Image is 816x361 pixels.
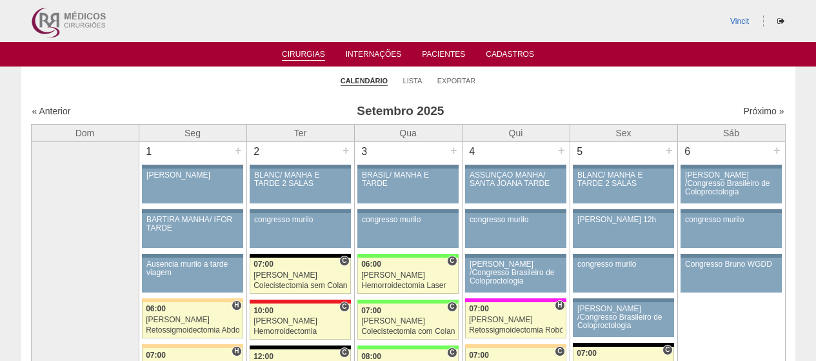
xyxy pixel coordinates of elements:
span: Consultório [339,302,349,312]
a: congresso murilo [465,213,566,248]
div: Key: Blanc [250,254,350,258]
span: 06:00 [361,260,381,269]
div: congresso murilo [470,216,562,224]
span: 06:00 [146,304,166,313]
a: Cirurgias [282,50,325,61]
div: [PERSON_NAME] [361,271,455,280]
div: Key: Aviso [573,165,673,169]
div: Congresso Bruno WGDD [685,260,777,269]
span: 07:00 [469,351,489,360]
div: 5 [570,142,590,161]
div: Key: Aviso [573,209,673,213]
a: C 07:00 [PERSON_NAME] Colecistectomia sem Colangiografia VL [250,258,350,294]
div: Colecistectomia com Colangiografia VL [361,327,455,336]
a: C 10:00 [PERSON_NAME] Hemorroidectomia [250,304,350,340]
div: [PERSON_NAME] [469,316,562,324]
a: H 07:00 [PERSON_NAME] Retossigmoidectomia Robótica [465,302,566,338]
div: Key: Assunção [250,300,350,304]
div: [PERSON_NAME] [146,316,239,324]
h3: Setembro 2025 [212,102,588,121]
a: H 06:00 [PERSON_NAME] Retossigmoidectomia Abdominal VL [142,302,243,338]
a: [PERSON_NAME] [142,169,243,203]
div: [PERSON_NAME] /Congresso Brasileiro de Coloproctologia [685,171,777,197]
a: BLANC/ MANHÃ E TARDE 2 SALAS [250,169,350,203]
th: Dom [31,124,139,141]
div: [PERSON_NAME] [254,271,347,280]
a: Cadastros [486,50,534,63]
a: Ausencia murilo a tarde viagem [142,258,243,293]
a: congresso murilo [250,213,350,248]
div: 6 [678,142,698,161]
div: BLANC/ MANHÃ E TARDE 2 SALAS [254,171,346,188]
div: Key: Aviso [465,209,566,213]
a: Lista [403,76,423,85]
th: Sáb [677,124,785,141]
th: Sex [570,124,677,141]
div: Key: Brasil [357,254,458,258]
div: [PERSON_NAME] /Congresso Brasileiro de Coloproctologia [577,305,670,331]
span: Hospital [232,346,241,356]
span: Consultório [447,302,457,312]
span: 10:00 [254,306,274,315]
div: Ausencia murilo a tarde viagem [146,260,239,277]
span: 12:00 [254,352,274,361]
span: Consultório [339,347,349,358]
th: Qui [462,124,570,141]
div: Hemorroidectomia [254,327,347,336]
a: congresso murilo [681,213,781,248]
div: Key: Aviso [357,209,458,213]
div: Key: Aviso [142,165,243,169]
span: 07:00 [577,349,597,358]
div: Key: Bartira [142,298,243,302]
a: congresso murilo [357,213,458,248]
a: congresso murilo [573,258,673,293]
div: BRASIL/ MANHÃ E TARDE [362,171,454,188]
a: ASSUNÇÃO MANHÃ/ SANTA JOANA TARDE [465,169,566,203]
a: Pacientes [422,50,465,63]
a: BRASIL/ MANHÃ E TARDE [357,169,458,203]
span: Hospital [232,300,241,311]
div: Key: Aviso [465,254,566,258]
span: Consultório [447,347,457,358]
div: Key: Aviso [465,165,566,169]
div: [PERSON_NAME] /Congresso Brasileiro de Coloproctologia [470,260,562,286]
a: [PERSON_NAME] /Congresso Brasileiro de Coloproctologia [681,169,781,203]
a: BLANC/ MANHÃ E TARDE 2 SALAS [573,169,673,203]
div: congresso murilo [577,260,670,269]
span: 08:00 [361,352,381,361]
div: ASSUNÇÃO MANHÃ/ SANTA JOANA TARDE [470,171,562,188]
div: Key: Aviso [142,254,243,258]
a: BARTIRA MANHÃ/ IFOR TARDE [142,213,243,248]
div: Key: Blanc [250,346,350,349]
th: Seg [139,124,246,141]
span: Consultório [555,346,564,356]
div: congresso murilo [362,216,454,224]
a: C 07:00 [PERSON_NAME] Colecistectomia com Colangiografia VL [357,304,458,340]
div: Key: Aviso [681,165,781,169]
a: « Anterior [32,106,71,116]
div: Key: Aviso [250,209,350,213]
span: 07:00 [469,304,489,313]
div: + [771,142,782,159]
div: 1 [139,142,159,161]
i: Sair [777,17,784,25]
span: Consultório [447,256,457,266]
span: 07:00 [146,351,166,360]
div: + [341,142,352,159]
span: Hospital [555,300,564,311]
div: congresso murilo [685,216,777,224]
div: Key: Aviso [142,209,243,213]
div: Retossigmoidectomia Robótica [469,326,562,335]
div: Key: Brasil [357,300,458,304]
div: Key: Bartira [142,344,243,348]
a: Calendário [341,76,388,86]
div: [PERSON_NAME] [361,317,455,325]
th: Ter [246,124,354,141]
div: + [233,142,244,159]
div: + [556,142,567,159]
div: [PERSON_NAME] [146,171,239,180]
div: Key: Aviso [250,165,350,169]
a: [PERSON_NAME] /Congresso Brasileiro de Coloproctologia [573,302,673,337]
a: Congresso Bruno WGDD [681,258,781,293]
a: [PERSON_NAME] /Congresso Brasileiro de Coloproctologia [465,258,566,293]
